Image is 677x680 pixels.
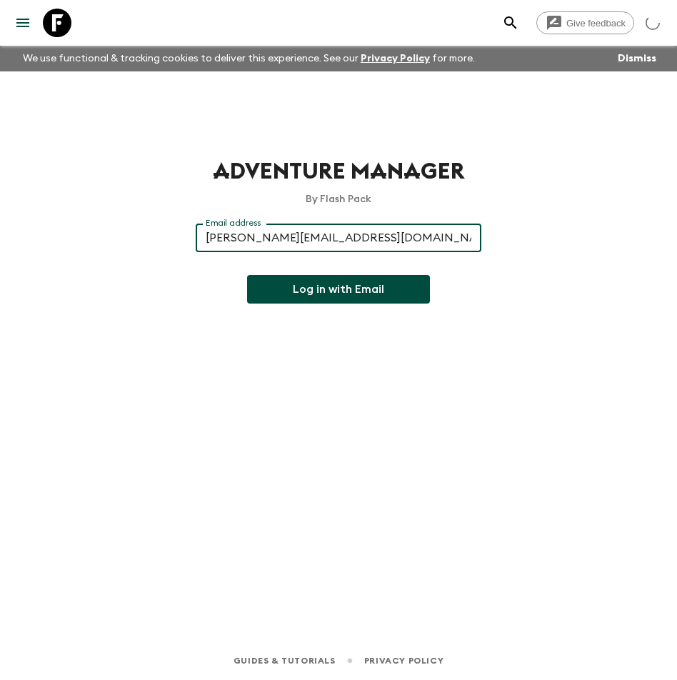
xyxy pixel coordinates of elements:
span: Give feedback [558,18,633,29]
a: Give feedback [536,11,634,34]
p: We use functional & tracking cookies to deliver this experience. See our for more. [17,46,481,71]
a: Privacy Policy [364,653,443,669]
button: Log in with Email [247,275,430,304]
label: Email address [206,217,261,229]
h1: Adventure Manager [196,157,481,186]
button: menu [9,9,37,37]
button: Dismiss [614,49,660,69]
a: Privacy Policy [361,54,430,64]
a: Guides & Tutorials [234,653,336,669]
p: By Flash Pack [196,192,481,206]
button: search adventures [496,9,525,37]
